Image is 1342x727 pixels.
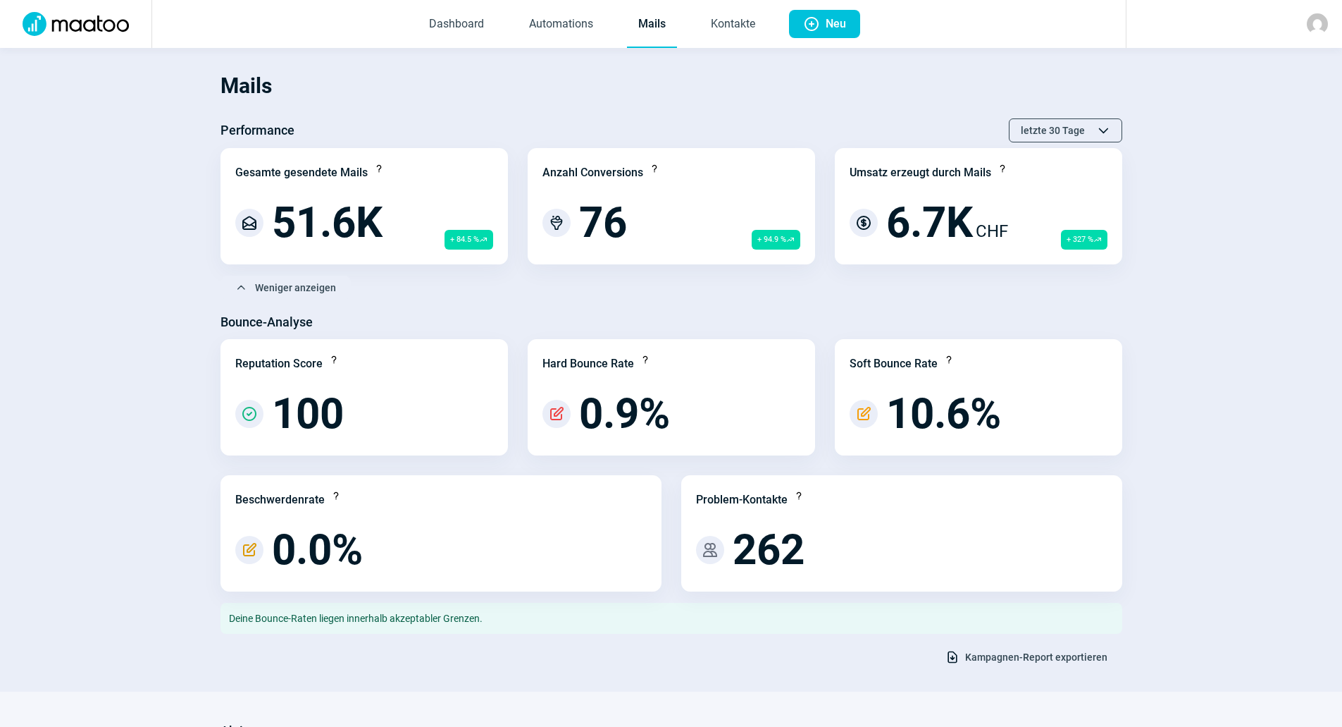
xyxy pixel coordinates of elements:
div: Gesamte gesendete Mails [235,164,368,181]
span: Neu [826,10,846,38]
a: Automations [518,1,604,48]
span: + 327 % [1061,230,1107,250]
h3: Performance [220,119,294,142]
div: Deine Bounce-Raten liegen innerhalb akzeptabler Grenzen. [220,603,1122,634]
button: Neu [789,10,860,38]
span: 0.0% [272,529,363,571]
h1: Mails [220,62,1122,110]
span: Weniger anzeigen [255,276,336,299]
span: 10.6% [886,393,1001,435]
button: Weniger anzeigen [220,276,351,300]
div: Umsatz erzeugt durch Mails [850,164,991,181]
div: Beschwerdenrate [235,491,325,508]
img: avatar [1307,13,1328,35]
a: Dashboard [418,1,495,48]
div: Problem-Kontakte [696,491,788,508]
a: Mails [627,1,677,48]
button: Kampagnen-Report exportieren [931,645,1122,669]
span: 51.6K [272,202,383,244]
span: 76 [579,202,627,244]
span: 0.9% [579,393,670,435]
img: Logo [14,12,137,36]
div: Anzahl Conversions [542,164,643,181]
span: 262 [733,529,804,571]
div: Hard Bounce Rate [542,355,634,372]
span: 6.7K [886,202,973,244]
div: Soft Bounce Rate [850,355,938,372]
span: CHF [976,219,1008,244]
span: + 94.9 % [752,230,800,250]
span: 100 [272,393,344,435]
h3: Bounce-Analyse [220,311,313,334]
span: Kampagnen-Report exportieren [965,646,1107,668]
span: + 84.5 % [445,230,493,250]
div: Reputation Score [235,355,323,372]
span: letzte 30 Tage [1021,119,1085,142]
a: Kontakte [700,1,766,48]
